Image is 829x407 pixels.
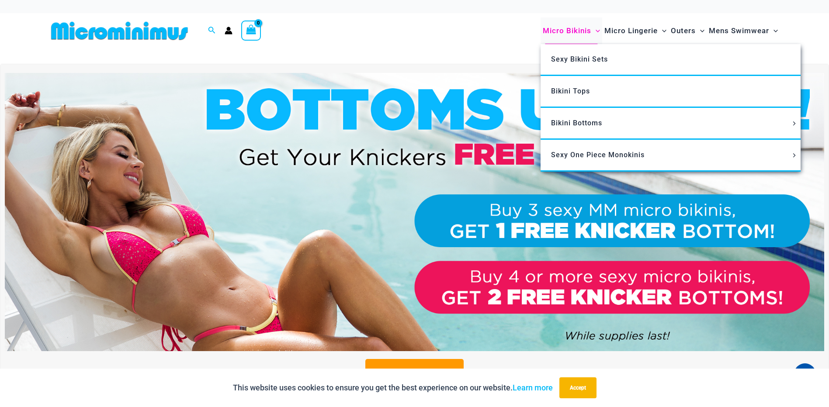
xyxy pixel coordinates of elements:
[541,44,801,76] a: Sexy Bikini Sets
[543,20,591,42] span: Micro Bikinis
[602,17,669,44] a: Micro LingerieMenu ToggleMenu Toggle
[669,17,707,44] a: OutersMenu ToggleMenu Toggle
[591,20,600,42] span: Menu Toggle
[696,20,704,42] span: Menu Toggle
[658,20,666,42] span: Menu Toggle
[225,27,232,34] a: Account icon link
[551,87,590,95] span: Bikini Tops
[365,359,464,384] a: Shop Micro Bikinis Now!
[208,25,216,36] a: Search icon link
[513,383,553,392] a: Learn more
[559,377,597,398] button: Accept
[671,20,696,42] span: Outers
[48,21,191,41] img: MM SHOP LOGO FLAT
[241,21,261,41] a: View Shopping Cart, empty
[604,20,658,42] span: Micro Lingerie
[789,153,799,158] span: Menu Toggle
[5,73,824,351] img: Buy 3 or 4 Bikinis Get Free Knicker Promo
[539,16,782,45] nav: Site Navigation
[541,108,801,140] a: Bikini BottomsMenu ToggleMenu Toggle
[551,55,608,63] span: Sexy Bikini Sets
[707,17,780,44] a: Mens SwimwearMenu ToggleMenu Toggle
[789,121,799,126] span: Menu Toggle
[541,76,801,108] a: Bikini Tops
[541,140,801,172] a: Sexy One Piece MonokinisMenu ToggleMenu Toggle
[551,119,602,127] span: Bikini Bottoms
[233,381,553,394] p: This website uses cookies to ensure you get the best experience on our website.
[769,20,778,42] span: Menu Toggle
[541,17,602,44] a: Micro BikinisMenu ToggleMenu Toggle
[709,20,769,42] span: Mens Swimwear
[551,151,645,159] span: Sexy One Piece Monokinis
